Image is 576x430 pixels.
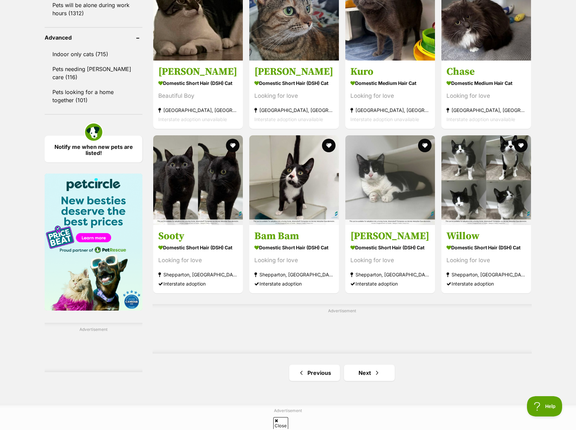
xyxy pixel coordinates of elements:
[45,62,142,84] a: Pets needing [PERSON_NAME] care (116)
[226,139,239,152] button: favourite
[45,136,142,162] a: Notify me when new pets are listed!
[350,230,430,243] h3: [PERSON_NAME]
[254,243,334,252] strong: Domestic Short Hair (DSH) Cat
[446,116,515,122] span: Interstate adoption unavailable
[418,139,432,152] button: favourite
[158,256,238,265] div: Looking for love
[158,78,238,88] strong: Domestic Short Hair (DSH) Cat
[153,365,532,381] nav: Pagination
[254,78,334,88] strong: Domestic Short Hair (DSH) Cat
[446,91,526,100] div: Looking for love
[350,91,430,100] div: Looking for love
[249,60,339,129] a: [PERSON_NAME] Domestic Short Hair (DSH) Cat Looking for love [GEOGRAPHIC_DATA], [GEOGRAPHIC_DATA]...
[254,270,334,279] strong: Shepparton, [GEOGRAPHIC_DATA]
[350,279,430,288] div: Interstate adoption
[345,225,435,293] a: [PERSON_NAME] Domestic Short Hair (DSH) Cat Looking for love Shepparton, [GEOGRAPHIC_DATA] Inters...
[153,225,243,293] a: Sooty Domestic Short Hair (DSH) Cat Looking for love Shepparton, [GEOGRAPHIC_DATA] Interstate ado...
[273,417,288,429] span: Close
[350,116,419,122] span: Interstate adoption unavailable
[345,60,435,129] a: Kuro Domestic Medium Hair Cat Looking for love [GEOGRAPHIC_DATA], [GEOGRAPHIC_DATA] Interstate ad...
[158,279,238,288] div: Interstate adoption
[446,65,526,78] h3: Chase
[345,135,435,225] img: Gus - Domestic Short Hair (DSH) Cat
[153,304,532,354] div: Advertisement
[158,65,238,78] h3: [PERSON_NAME]
[441,60,531,129] a: Chase Domestic Medium Hair Cat Looking for love [GEOGRAPHIC_DATA], [GEOGRAPHIC_DATA] Interstate a...
[254,116,323,122] span: Interstate adoption unavailable
[254,230,334,243] h3: Bam Bam
[158,116,227,122] span: Interstate adoption unavailable
[249,225,339,293] a: Bam Bam Domestic Short Hair (DSH) Cat Looking for love Shepparton, [GEOGRAPHIC_DATA] Interstate a...
[446,256,526,265] div: Looking for love
[446,243,526,252] strong: Domestic Short Hair (DSH) Cat
[289,365,340,381] a: Previous page
[446,78,526,88] strong: Domestic Medium Hair Cat
[254,91,334,100] div: Looking for love
[45,35,142,41] header: Advanced
[446,279,526,288] div: Interstate adoption
[254,279,334,288] div: Interstate adoption
[45,47,142,61] a: Indoor only cats (715)
[446,270,526,279] strong: Shepparton, [GEOGRAPHIC_DATA]
[45,323,142,372] div: Advertisement
[158,106,238,115] strong: [GEOGRAPHIC_DATA], [GEOGRAPHIC_DATA]
[344,365,395,381] a: Next page
[350,65,430,78] h3: Kuro
[350,243,430,252] strong: Domestic Short Hair (DSH) Cat
[441,135,531,225] img: Willow - Domestic Short Hair (DSH) Cat
[350,256,430,265] div: Looking for love
[350,106,430,115] strong: [GEOGRAPHIC_DATA], [GEOGRAPHIC_DATA]
[158,230,238,243] h3: Sooty
[158,91,238,100] div: Beautiful Boy
[441,225,531,293] a: Willow Domestic Short Hair (DSH) Cat Looking for love Shepparton, [GEOGRAPHIC_DATA] Interstate ad...
[153,135,243,225] img: Sooty - Domestic Short Hair (DSH) Cat
[158,243,238,252] strong: Domestic Short Hair (DSH) Cat
[254,106,334,115] strong: [GEOGRAPHIC_DATA], [GEOGRAPHIC_DATA]
[45,85,142,107] a: Pets looking for a home together (101)
[254,65,334,78] h3: [PERSON_NAME]
[153,60,243,129] a: [PERSON_NAME] Domestic Short Hair (DSH) Cat Beautiful Boy [GEOGRAPHIC_DATA], [GEOGRAPHIC_DATA] In...
[527,396,562,416] iframe: Help Scout Beacon - Open
[254,256,334,265] div: Looking for love
[514,139,528,152] button: favourite
[249,135,339,225] img: Bam Bam - Domestic Short Hair (DSH) Cat
[446,230,526,243] h3: Willow
[446,106,526,115] strong: [GEOGRAPHIC_DATA], [GEOGRAPHIC_DATA]
[45,174,142,311] img: Pet Circle promo banner
[158,270,238,279] strong: Shepparton, [GEOGRAPHIC_DATA]
[350,270,430,279] strong: Shepparton, [GEOGRAPHIC_DATA]
[350,78,430,88] strong: Domestic Medium Hair Cat
[322,139,336,152] button: favourite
